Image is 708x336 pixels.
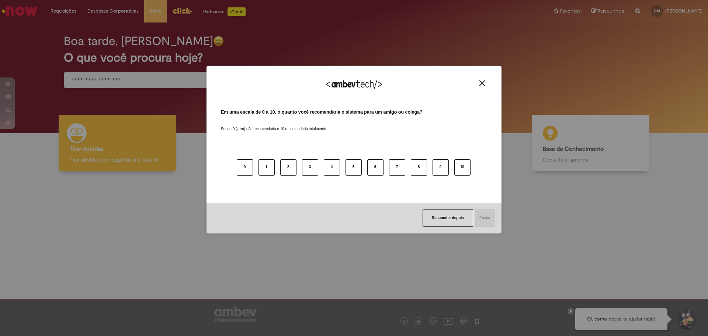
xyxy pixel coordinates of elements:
label: Em uma escala de 0 a 10, o quanto você recomendaria o sistema para um amigo ou colega? [221,109,423,116]
img: Logo Ambevtech [326,80,382,89]
button: 0 [237,159,253,176]
button: 9 [433,159,449,176]
label: Sendo 0 (zero) não recomendaria e 10 recomendaria totalmente. [221,118,327,132]
button: 3 [302,159,318,176]
img: Close [479,80,485,86]
button: 1 [258,159,275,176]
button: Close [477,80,487,86]
button: Responder depois [423,209,473,227]
button: 10 [454,159,471,176]
button: 8 [411,159,427,176]
button: 7 [389,159,405,176]
button: 4 [324,159,340,176]
button: 5 [346,159,362,176]
button: 6 [367,159,383,176]
button: 2 [280,159,296,176]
